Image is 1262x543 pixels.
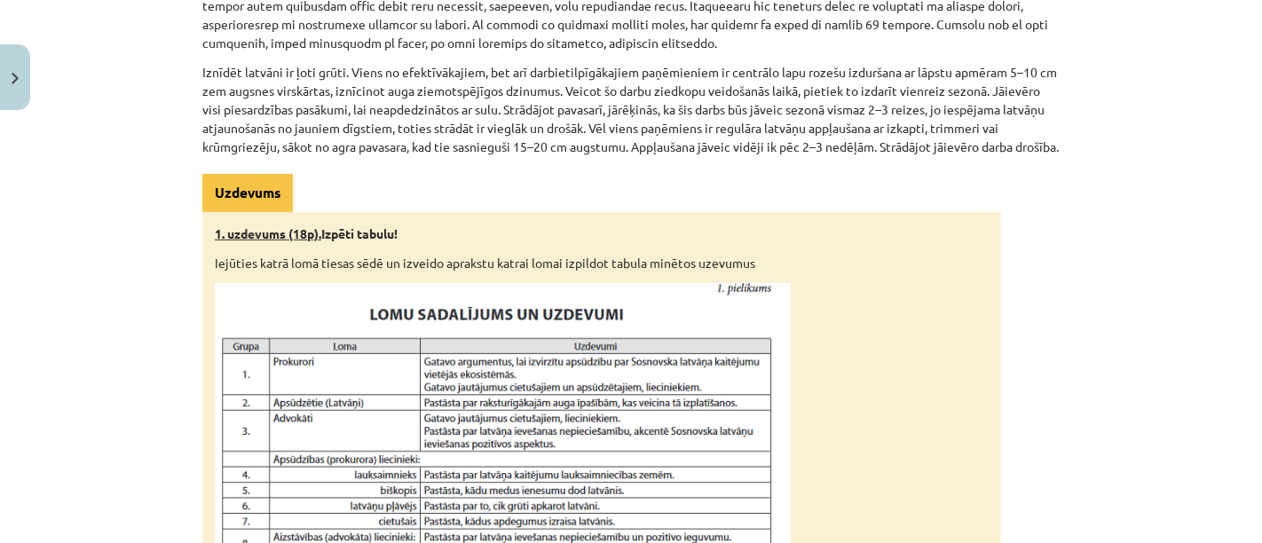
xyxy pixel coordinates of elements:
p: Iejūties katrā lomā tiesas sēdē un izveido aprakstu katrai lomai izpildot tabula minētos uzevumus [215,254,989,272]
strong: Izpēti tabulu! [215,225,398,241]
div: Uzdevums [202,174,293,212]
u: 1. uzdevums (18p). [215,225,321,241]
img: icon-close-lesson-0947bae3869378f0d4975bcd49f059093ad1ed9edebbc8119c70593378902aed.svg [12,73,19,84]
p: Iznīdēt latvāni ir ļoti grūti. Viens no efektīvākajiem, bet arī darbietilpīgākajiem paņēmieniem i... [202,63,1060,156]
